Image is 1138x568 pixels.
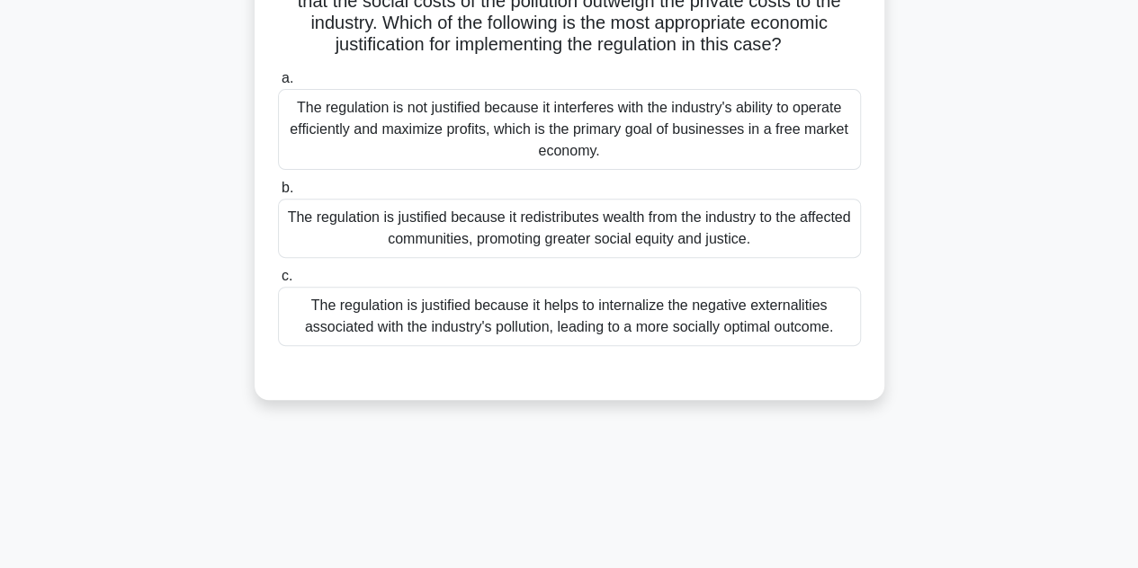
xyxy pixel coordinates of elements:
[278,199,861,258] div: The regulation is justified because it redistributes wealth from the industry to the affected com...
[282,180,293,195] span: b.
[278,287,861,346] div: The regulation is justified because it helps to internalize the negative externalities associated...
[282,70,293,85] span: a.
[282,268,292,283] span: c.
[278,89,861,170] div: The regulation is not justified because it interferes with the industry's ability to operate effi...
